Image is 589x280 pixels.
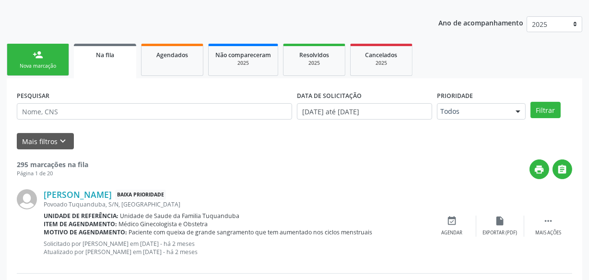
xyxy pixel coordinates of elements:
[535,230,561,236] div: Mais ações
[44,240,428,256] p: Solicitado por [PERSON_NAME] em [DATE] - há 2 meses Atualizado por [PERSON_NAME] em [DATE] - há 2...
[215,60,271,67] div: 2025
[44,189,112,200] a: [PERSON_NAME]
[17,133,74,150] button: Mais filtroskeyboard_arrow_down
[17,103,292,120] input: Nome, CNS
[17,160,88,169] strong: 295 marcações na fila
[17,189,37,209] img: img
[557,164,568,175] i: 
[96,51,114,59] span: Na fila
[495,216,506,226] i: insert_drive_file
[17,88,49,103] label: PESQUISAR
[297,88,362,103] label: DATA DE SOLICITAÇÃO
[17,170,88,178] div: Página 1 de 20
[44,220,117,228] b: Item de agendamento:
[365,51,398,59] span: Cancelados
[58,136,69,146] i: keyboard_arrow_down
[44,200,428,208] div: Povoado Tuquanduba, S/N, [GEOGRAPHIC_DATA]
[357,60,405,67] div: 2025
[44,228,127,236] b: Motivo de agendamento:
[215,51,271,59] span: Não compareceram
[297,103,432,120] input: Selecione um intervalo
[543,216,554,226] i: 
[156,51,188,59] span: Agendados
[440,107,506,116] span: Todos
[33,49,43,60] div: person_add
[447,216,458,226] i: event_available
[442,230,463,236] div: Agendar
[115,190,166,200] span: Baixa Prioridade
[129,228,373,236] span: Paciente com queixa de grande sangramento que tem aumentado nos ciclos menstruais
[44,212,118,220] b: Unidade de referência:
[553,159,572,179] button: 
[534,164,545,175] i: print
[530,102,561,118] button: Filtrar
[438,16,523,28] p: Ano de acompanhamento
[530,159,549,179] button: print
[120,212,240,220] span: Unidade de Saude da Familia Tuquanduba
[290,60,338,67] div: 2025
[14,62,62,70] div: Nova marcação
[483,230,518,236] div: Exportar (PDF)
[437,88,473,103] label: Prioridade
[119,220,208,228] span: Médico Ginecologista e Obstetra
[299,51,329,59] span: Resolvidos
